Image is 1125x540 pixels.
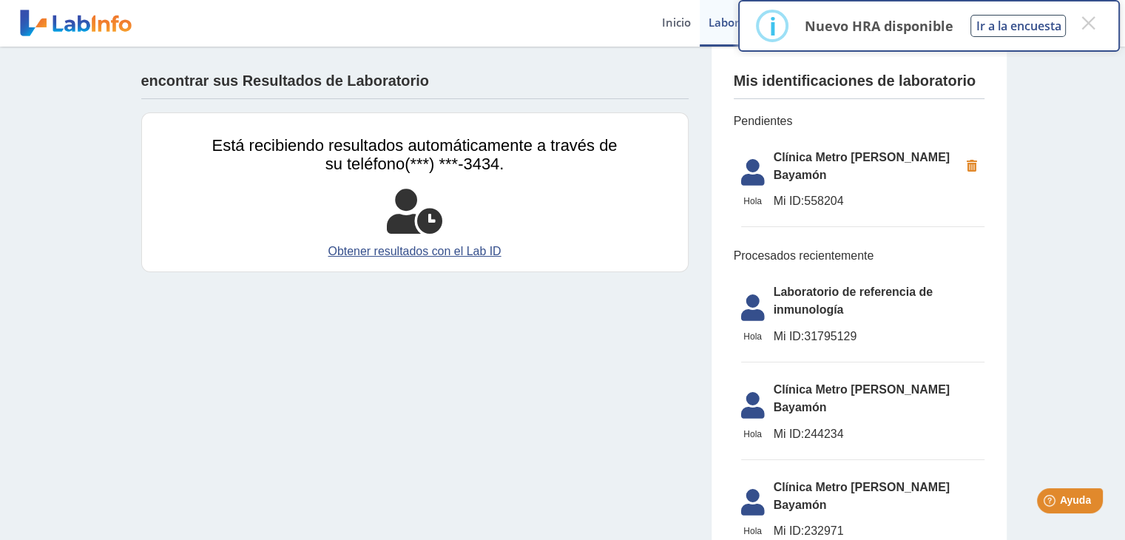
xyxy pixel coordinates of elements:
[743,429,762,439] font: Hola
[734,249,874,262] font: Procesados ​​recientemente
[804,524,843,537] font: 232971
[768,10,776,42] font: i
[212,136,618,173] font: Está recibiendo resultados automáticamente a través de su teléfono
[774,481,950,511] font: Clínica Metro [PERSON_NAME] Bayamón
[743,196,762,206] font: Hola
[328,245,501,257] font: Obtener resultados con el Lab ID
[709,15,776,30] font: Laboratorios
[774,524,805,537] font: Mi ID:
[976,18,1061,34] font: Ir a la encuesta
[774,195,805,207] font: Mi ID:
[774,151,950,181] font: Clínica Metro [PERSON_NAME] Bayamón
[743,331,762,342] font: Hola
[774,286,933,316] font: Laboratorio de referencia de inmunología
[774,383,950,414] font: Clínica Metro [PERSON_NAME] Bayamón
[804,428,843,440] font: 244234
[804,195,843,207] font: 558204
[804,330,857,342] font: 31795129
[774,428,805,440] font: Mi ID:
[662,15,691,30] font: Inicio
[804,17,953,35] font: Nuevo HRA disponible
[970,15,1066,37] button: Ir a la encuesta
[141,72,429,89] font: encontrar sus Resultados de Laboratorio
[774,330,805,342] font: Mi ID:
[993,482,1109,524] iframe: Lanzador de widgets de ayuda
[734,115,793,127] font: Pendientes
[1075,10,1101,36] button: Cerrar este diálogo
[1079,4,1098,41] font: ×
[734,72,976,89] font: Mis identificaciones de laboratorio
[743,526,762,536] font: Hola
